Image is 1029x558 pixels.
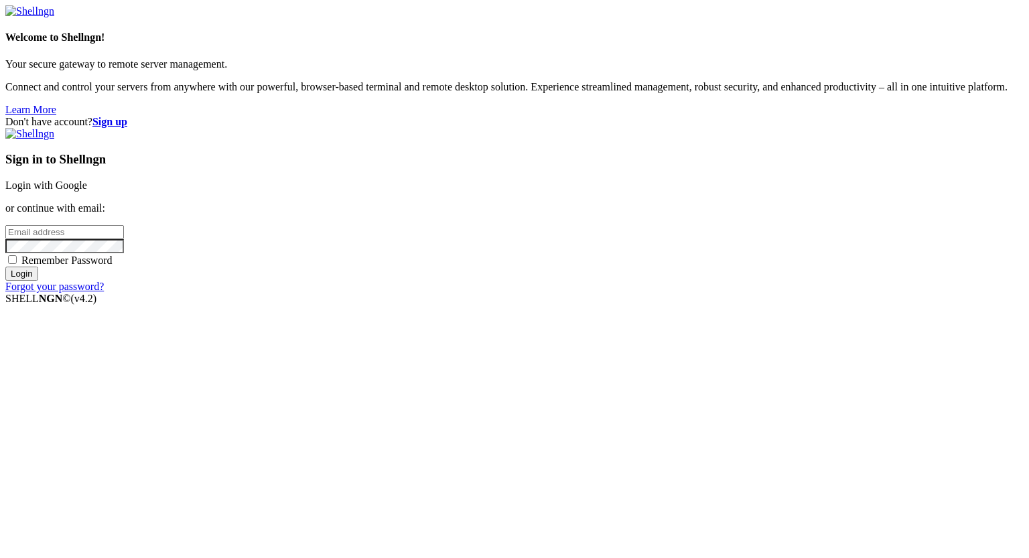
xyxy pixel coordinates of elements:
img: Shellngn [5,5,54,17]
a: Sign up [92,116,127,127]
span: Remember Password [21,255,113,266]
span: 4.2.0 [71,293,97,304]
h4: Welcome to Shellngn! [5,31,1024,44]
a: Learn More [5,104,56,115]
b: NGN [39,293,63,304]
input: Login [5,267,38,281]
span: SHELL © [5,293,96,304]
p: Your secure gateway to remote server management. [5,58,1024,70]
img: Shellngn [5,128,54,140]
a: Login with Google [5,180,87,191]
input: Remember Password [8,255,17,264]
a: Forgot your password? [5,281,104,292]
div: Don't have account? [5,116,1024,128]
p: Connect and control your servers from anywhere with our powerful, browser-based terminal and remo... [5,81,1024,93]
input: Email address [5,225,124,239]
p: or continue with email: [5,202,1024,214]
h3: Sign in to Shellngn [5,152,1024,167]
